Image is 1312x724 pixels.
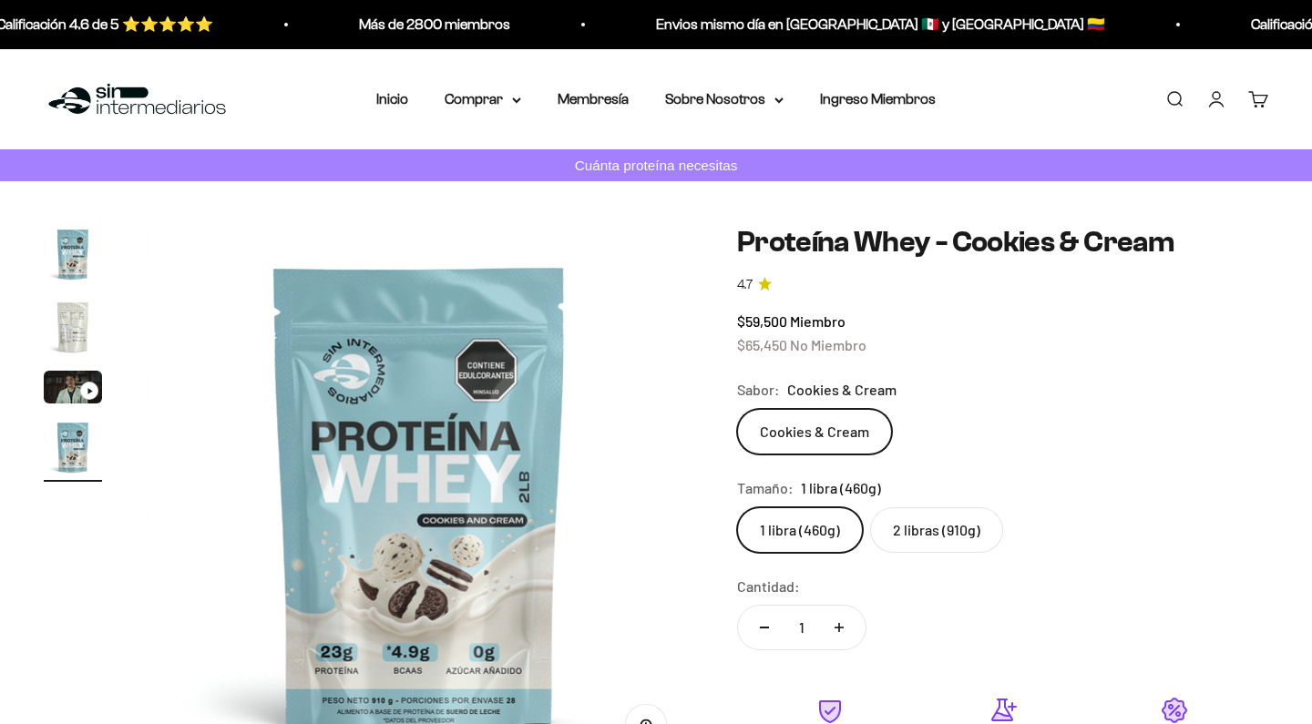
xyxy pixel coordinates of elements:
[790,336,866,353] span: No Miembro
[44,225,102,289] button: Ir al artículo 1
[44,371,102,409] button: Ir al artículo 3
[44,298,102,362] button: Ir al artículo 2
[737,312,787,330] span: $59,500
[787,378,897,402] span: Cookies & Cream
[737,575,800,598] label: Cantidad:
[737,336,787,353] span: $65,450
[801,476,881,500] span: 1 libra (460g)
[738,606,791,649] button: Reducir cantidad
[650,13,1099,36] p: Envios mismo día en [GEOGRAPHIC_DATA] 🇲🇽 y [GEOGRAPHIC_DATA] 🇨🇴
[445,87,521,111] summary: Comprar
[44,225,102,283] img: Proteína Whey - Cookies & Cream
[790,312,846,330] span: Miembro
[813,606,866,649] button: Aumentar cantidad
[737,378,780,402] legend: Sabor:
[44,298,102,356] img: Proteína Whey - Cookies & Cream
[737,476,794,500] legend: Tamaño:
[376,91,408,107] a: Inicio
[558,91,629,107] a: Membresía
[737,225,1268,260] h1: Proteína Whey - Cookies & Cream
[820,91,936,107] a: Ingreso Miembros
[665,87,784,111] summary: Sobre Nosotros
[737,275,753,295] span: 4.7
[353,13,504,36] p: Más de 2800 miembros
[44,418,102,476] img: Proteína Whey - Cookies & Cream
[737,275,1268,295] a: 4.74.7 de 5.0 estrellas
[44,418,102,482] button: Ir al artículo 4
[570,154,743,177] p: Cuánta proteína necesitas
